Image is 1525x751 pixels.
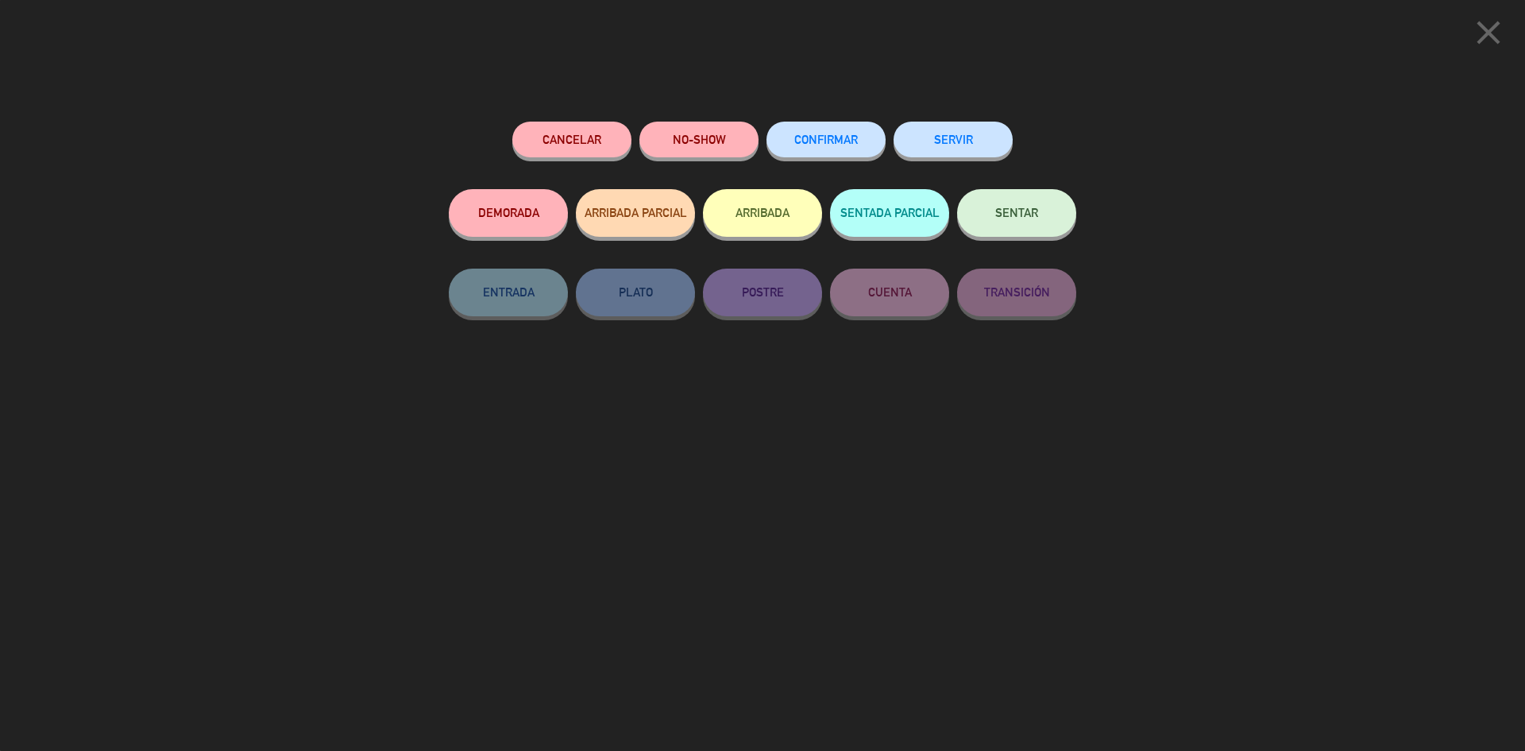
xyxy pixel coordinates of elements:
[703,269,822,316] button: POSTRE
[585,206,687,219] span: ARRIBADA PARCIAL
[995,206,1038,219] span: SENTAR
[957,189,1076,237] button: SENTAR
[449,189,568,237] button: DEMORADA
[576,269,695,316] button: PLATO
[766,122,886,157] button: CONFIRMAR
[830,189,949,237] button: SENTADA PARCIAL
[957,269,1076,316] button: TRANSICIÓN
[512,122,631,157] button: Cancelar
[576,189,695,237] button: ARRIBADA PARCIAL
[1469,13,1508,52] i: close
[703,189,822,237] button: ARRIBADA
[639,122,759,157] button: NO-SHOW
[894,122,1013,157] button: SERVIR
[1464,12,1513,59] button: close
[449,269,568,316] button: ENTRADA
[794,133,858,146] span: CONFIRMAR
[830,269,949,316] button: CUENTA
